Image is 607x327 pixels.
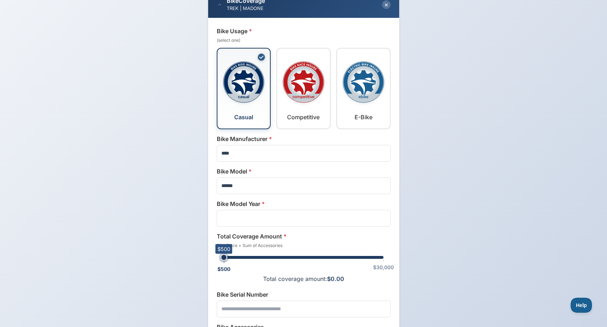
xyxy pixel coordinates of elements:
[217,290,391,299] label: Bike Serial Number
[217,242,391,249] small: Bike Price + Sum of Accessories
[287,113,320,121] div: Competitive
[382,0,391,9] button: ×
[283,57,324,107] img: Competitive
[373,263,394,271] span: $30,000
[234,113,253,121] div: Casual
[217,275,391,283] div: Total coverage amount:
[355,113,372,121] div: E-Bike
[217,265,230,273] span: $500
[217,167,391,176] label: Bike Model
[217,27,391,35] label: Bike Usage
[336,48,391,129] button: E-Bike E-Bike
[217,37,391,44] small: (select one)
[217,135,391,143] label: Bike Manufacturer
[571,298,593,313] iframe: Toggle Customer Support
[217,48,271,129] button: Casual Casual
[343,57,384,107] img: E-Bike
[227,5,265,12] div: TREK | MADONE
[217,232,391,241] label: Total Coverage Amount
[223,57,265,107] img: Casual
[276,48,331,129] button: Competitive Competitive
[217,200,391,208] label: Bike Model Year
[327,275,344,282] span: $0.00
